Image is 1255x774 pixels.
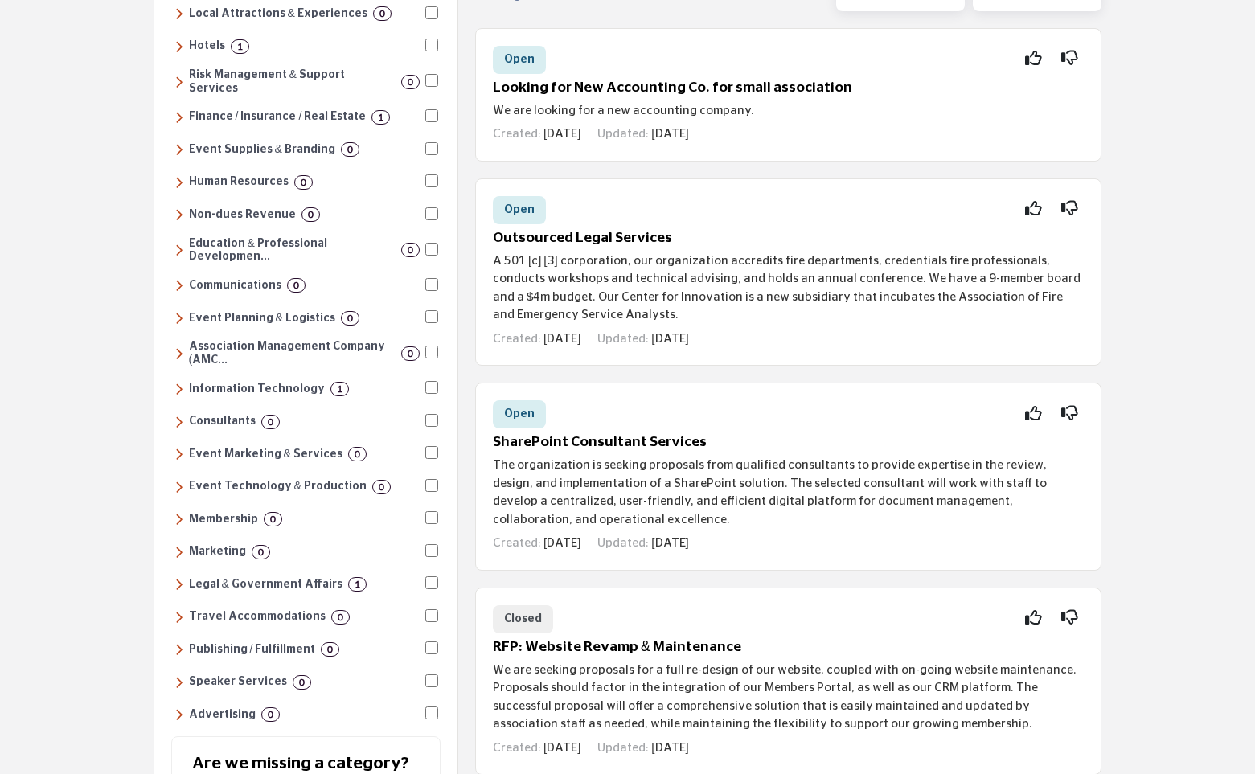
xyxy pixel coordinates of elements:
[493,128,541,140] span: Created:
[348,447,367,461] div: 0 Results For Event Marketing & Services
[425,74,438,87] input: Select Risk Management & Support Services
[651,537,688,549] span: [DATE]
[189,415,256,428] h6: Expert guidance across various areas, including technology, marketing, leadership, finance, educa...
[371,110,390,125] div: 1 Results For Finance / Insurance / Real Estate
[321,642,339,657] div: 0 Results For Publishing / Fulfillment
[408,244,413,256] b: 0
[493,252,1084,325] p: A 501 [c] [3] corporation, our organization accredits fire departments, credentials fire professi...
[261,707,280,722] div: 0 Results For Advertising
[341,142,359,157] div: 0 Results For Event Supplies & Branding
[493,434,1084,451] h5: SharePoint Consultant Services
[355,579,360,590] b: 1
[425,706,438,719] input: Select Advertising
[189,143,335,157] h6: Customized event materials such as badges, branded merchandise, lanyards, and photography service...
[408,348,413,359] b: 0
[493,333,541,345] span: Created:
[189,513,258,526] h6: Services and strategies for member engagement, retention, communication, and research to enhance ...
[425,39,438,51] input: Select Hotels
[189,68,396,96] h6: Services for cancellation insurance and transportation solutions.
[348,577,367,592] div: 1 Results For Legal & Government Affairs
[493,80,1084,96] h5: Looking for New Accounting Co. for small association
[189,383,325,396] h6: Technology solutions, including software, cybersecurity, cloud computing, data management, and di...
[1061,208,1078,209] i: Not Interested
[355,448,360,460] b: 0
[294,175,313,190] div: 0 Results For Human Resources
[425,6,438,19] input: Select Local Attractions & Experiences
[293,280,299,291] b: 0
[493,230,1084,247] h5: Outsourced Legal Services
[287,278,306,293] div: 0 Results For Communications
[189,208,296,222] h6: Programs like affinity partnerships, sponsorships, and other revenue-generating opportunities tha...
[651,333,688,345] span: [DATE]
[308,209,314,220] b: 0
[189,175,289,189] h6: Services and solutions for employee management, benefits, recruiting, compliance, and workforce d...
[268,416,273,428] b: 0
[1061,413,1078,414] i: Not Interested
[401,346,420,361] div: 0 Results For Association Management Company (AMC)
[330,382,349,396] div: 1 Results For Information Technology
[597,537,649,549] span: Updated:
[425,109,438,122] input: Select Finance / Insurance / Real Estate
[493,742,541,754] span: Created:
[425,346,438,358] input: Select Association Management Company (AMC)
[264,512,282,526] div: 0 Results For Membership
[1025,208,1042,209] i: Interested
[268,709,273,720] b: 0
[189,279,281,293] h6: Services for messaging, public relations, video production, webinars, and content management to e...
[504,204,535,215] span: Open
[543,537,580,549] span: [DATE]
[1025,58,1042,59] i: Interested
[425,381,438,394] input: Select Information Technology
[425,310,438,323] input: Select Event Planning & Logistics
[651,128,688,140] span: [DATE]
[378,112,383,123] b: 1
[425,641,438,654] input: Select Publishing / Fulfillment
[252,545,270,559] div: 0 Results For Marketing
[493,639,1084,656] h5: RFP: Website Revamp & Maintenance
[189,39,225,53] h6: Accommodations ranging from budget to luxury, offering lodging, amenities, and services tailored ...
[425,511,438,524] input: Select Membership
[425,174,438,187] input: Select Human Resources
[425,674,438,687] input: Select Speaker Services
[597,128,649,140] span: Updated:
[1061,58,1078,59] i: Not Interested
[651,742,688,754] span: [DATE]
[189,545,246,559] h6: Strategies and services for audience acquisition, branding, research, and digital and direct mark...
[189,708,256,722] h6: Agencies, services, and promotional products that help organizations enhance brand visibility, en...
[401,75,420,89] div: 0 Results For Risk Management & Support Services
[189,610,326,624] h6: Lodging solutions, including hotels, resorts, and corporate housing for business and leisure trav...
[347,144,353,155] b: 0
[425,142,438,155] input: Select Event Supplies & Branding
[493,102,1084,121] p: We are looking for a new accounting company.
[237,41,243,52] b: 1
[504,54,535,65] span: Open
[425,243,438,256] input: Select Education & Professional Development
[504,613,542,625] span: Closed
[231,39,249,54] div: 1 Results For Hotels
[301,177,306,188] b: 0
[189,340,396,367] h6: Professional management, strategic guidance, and operational support to help associations streaml...
[425,544,438,557] input: Select Marketing
[293,675,311,690] div: 0 Results For Speaker Services
[543,128,580,140] span: [DATE]
[189,480,367,493] h6: Technology and production services, including audiovisual solutions, registration software, mobil...
[189,110,367,124] h6: Financial management, accounting, insurance, banking, payroll, and real estate services to help o...
[189,675,287,689] h6: Expert speakers, coaching, and leadership development programs, along with speaker bureaus that c...
[543,333,580,345] span: [DATE]
[189,312,335,326] h6: Event planning, venue selection, and on-site management for meetings, conferences, and tradeshows.
[301,207,320,222] div: 0 Results For Non-dues Revenue
[270,514,276,525] b: 0
[493,537,541,549] span: Created:
[425,446,438,459] input: Select Event Marketing & Services
[189,578,342,592] h6: Legal services, advocacy, lobbying, and government relations to support organizations in navigati...
[347,313,353,324] b: 0
[425,479,438,492] input: Select Event Technology & Production
[299,677,305,688] b: 0
[408,76,413,88] b: 0
[189,7,367,21] h6: Entertainment, cultural, and recreational destinations that enhance visitor experiences, includin...
[425,207,438,220] input: Select Non-dues Revenue
[401,243,420,257] div: 0 Results For Education & Professional Development
[504,408,535,420] span: Open
[258,547,264,558] b: 0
